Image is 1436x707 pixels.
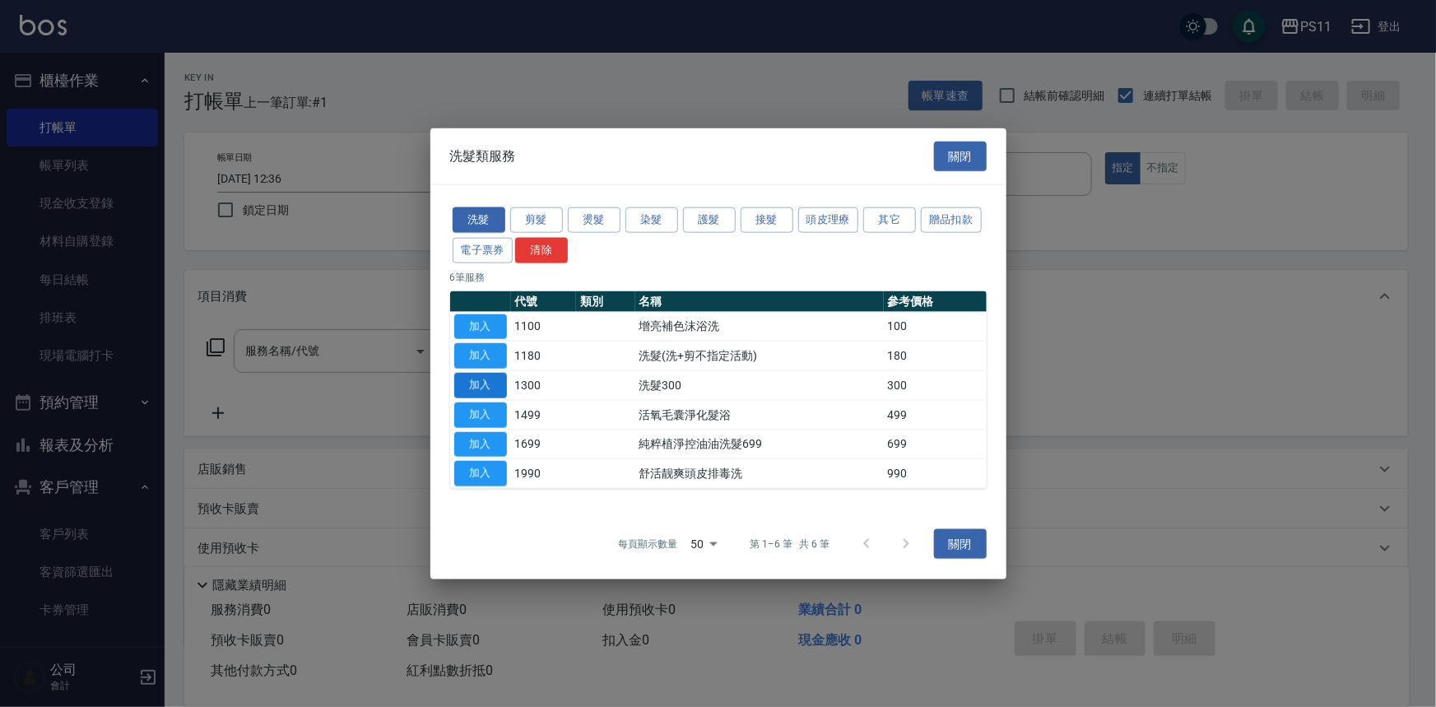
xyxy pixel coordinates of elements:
[454,314,507,339] button: 加入
[884,458,987,488] td: 990
[934,529,987,560] button: 關閉
[511,430,576,459] td: 1699
[576,291,635,312] th: 類別
[884,291,987,312] th: 參考價格
[750,537,830,551] p: 第 1–6 筆 共 6 筆
[511,312,576,342] td: 1100
[635,341,884,370] td: 洗髮(洗+剪不指定活動)
[454,343,507,369] button: 加入
[884,341,987,370] td: 180
[511,458,576,488] td: 1990
[884,370,987,400] td: 300
[454,461,507,486] button: 加入
[450,269,987,284] p: 6 筆服務
[884,400,987,430] td: 499
[635,430,884,459] td: 純粹植淨控油油洗髮699
[863,207,916,233] button: 其它
[568,207,620,233] button: 燙髮
[635,400,884,430] td: 活氧毛囊淨化髮浴
[454,402,507,427] button: 加入
[453,237,514,263] button: 電子票券
[798,207,859,233] button: 頭皮理療
[684,522,723,566] div: 50
[683,207,736,233] button: 護髮
[618,537,677,551] p: 每頁顯示數量
[741,207,793,233] button: 接髮
[884,312,987,342] td: 100
[511,400,576,430] td: 1499
[510,207,563,233] button: 剪髮
[635,370,884,400] td: 洗髮300
[511,341,576,370] td: 1180
[635,291,884,312] th: 名稱
[635,312,884,342] td: 增亮補色沫浴洗
[454,373,507,398] button: 加入
[635,458,884,488] td: 舒活靓爽頭皮排毒洗
[625,207,678,233] button: 染髮
[454,431,507,457] button: 加入
[511,370,576,400] td: 1300
[511,291,576,312] th: 代號
[884,430,987,459] td: 699
[934,141,987,171] button: 關閉
[450,147,516,164] span: 洗髮類服務
[515,237,568,263] button: 清除
[921,207,982,233] button: 贈品扣款
[453,207,505,233] button: 洗髮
